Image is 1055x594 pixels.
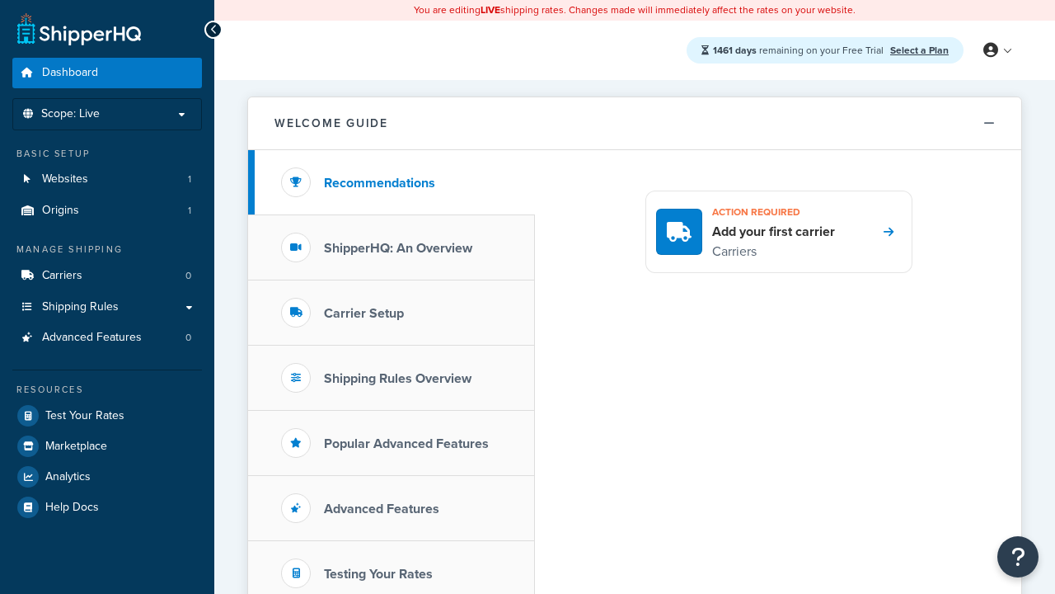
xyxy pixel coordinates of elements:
[12,493,202,522] a: Help Docs
[42,204,79,218] span: Origins
[713,43,886,58] span: remaining on your Free Trial
[185,269,191,283] span: 0
[712,201,835,223] h3: Action required
[712,223,835,241] h4: Add your first carrier
[12,323,202,353] a: Advanced Features0
[12,196,202,226] a: Origins1
[712,241,835,262] p: Carriers
[12,383,202,397] div: Resources
[12,164,202,195] a: Websites1
[997,536,1039,577] button: Open Resource Center
[188,172,191,186] span: 1
[45,501,99,515] span: Help Docs
[12,58,202,88] a: Dashboard
[481,2,500,17] b: LIVE
[12,243,202,257] div: Manage Shipping
[188,204,191,218] span: 1
[324,306,404,321] h3: Carrier Setup
[324,176,435,191] h3: Recommendations
[12,401,202,431] a: Test Your Rates
[324,436,489,451] h3: Popular Advanced Features
[42,300,119,314] span: Shipping Rules
[12,261,202,291] li: Carriers
[41,107,100,121] span: Scope: Live
[890,43,949,58] a: Select a Plan
[12,323,202,353] li: Advanced Features
[12,147,202,161] div: Basic Setup
[42,331,142,345] span: Advanced Features
[45,409,124,423] span: Test Your Rates
[324,241,472,256] h3: ShipperHQ: An Overview
[12,196,202,226] li: Origins
[42,172,88,186] span: Websites
[324,567,433,582] h3: Testing Your Rates
[324,502,439,516] h3: Advanced Features
[274,117,388,130] h2: Welcome Guide
[12,462,202,492] a: Analytics
[12,292,202,323] a: Shipping Rules
[12,431,202,461] a: Marketplace
[42,269,82,283] span: Carriers
[713,43,757,58] strong: 1461 days
[12,261,202,291] a: Carriers0
[185,331,191,345] span: 0
[248,97,1021,150] button: Welcome Guide
[45,440,107,454] span: Marketplace
[45,470,91,484] span: Analytics
[42,66,98,80] span: Dashboard
[324,371,471,386] h3: Shipping Rules Overview
[12,164,202,195] li: Websites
